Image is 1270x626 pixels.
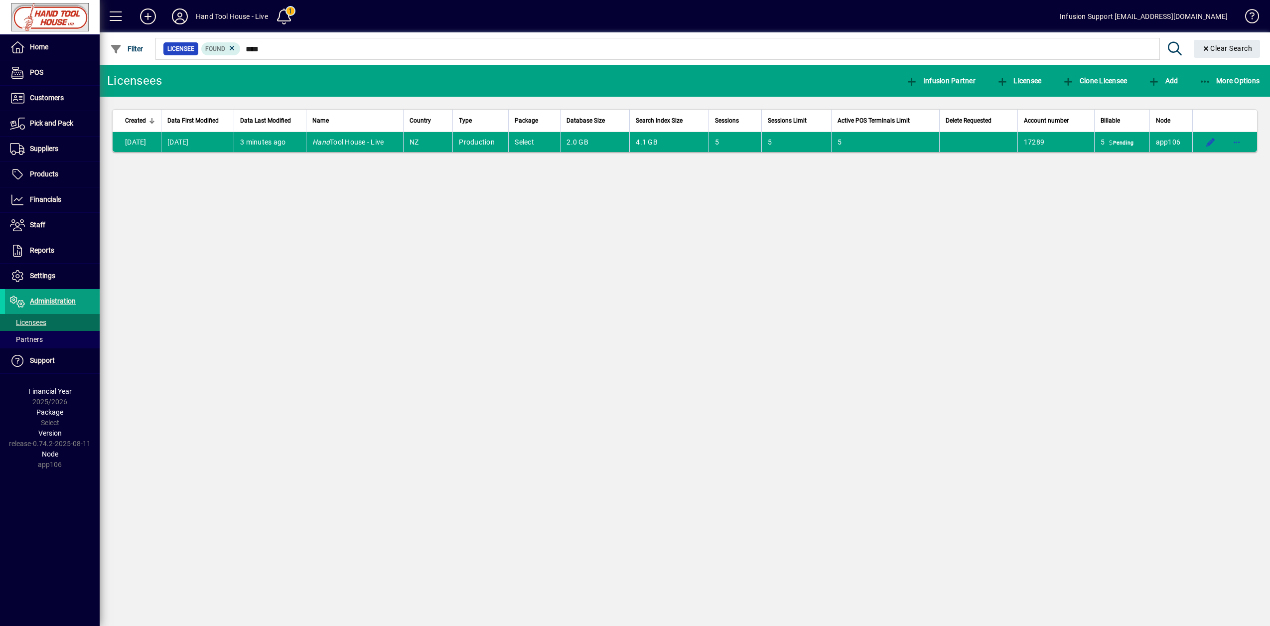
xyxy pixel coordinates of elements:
div: Node [1156,115,1186,126]
a: Support [5,348,100,373]
div: Infusion Support [EMAIL_ADDRESS][DOMAIN_NAME] [1060,8,1228,24]
td: 3 minutes ago [234,132,306,152]
button: More options [1229,134,1245,150]
span: Data First Modified [167,115,219,126]
span: Add [1148,77,1178,85]
button: Clear [1194,40,1261,58]
span: app106.prod.infusionbusinesssoftware.com [1156,138,1181,146]
span: Clear Search [1202,44,1253,52]
div: Database Size [566,115,623,126]
span: Package [36,408,63,416]
button: More Options [1197,72,1263,90]
td: 2.0 GB [560,132,629,152]
td: 5 [761,132,831,152]
span: Country [410,115,431,126]
td: [DATE] [113,132,161,152]
a: Licensees [5,314,100,331]
a: Customers [5,86,100,111]
div: Name [312,115,397,126]
div: Sessions [715,115,755,126]
em: Hand [312,138,330,146]
a: Financials [5,187,100,212]
div: Data First Modified [167,115,228,126]
a: Partners [5,331,100,348]
span: Pending [1107,139,1135,147]
div: Created [125,115,155,126]
span: Type [459,115,472,126]
span: Created [125,115,146,126]
a: POS [5,60,100,85]
span: Support [30,356,55,364]
td: [DATE] [161,132,234,152]
span: Filter [110,45,143,53]
div: Search Index Size [636,115,703,126]
span: Account number [1024,115,1069,126]
a: Home [5,35,100,60]
span: Infusion Partner [906,77,976,85]
span: Home [30,43,48,51]
span: POS [30,68,43,76]
span: Financial Year [28,387,72,395]
div: Licensees [107,73,162,89]
span: Customers [30,94,64,102]
div: Active POS Terminals Limit [838,115,934,126]
span: Version [38,429,62,437]
span: Administration [30,297,76,305]
span: Pick and Pack [30,119,73,127]
span: Package [515,115,538,126]
span: Clone Licensee [1062,77,1127,85]
div: Data Last Modified [240,115,300,126]
span: Products [30,170,58,178]
td: 5 [708,132,761,152]
span: Financials [30,195,61,203]
td: NZ [403,132,453,152]
span: More Options [1199,77,1260,85]
a: Settings [5,264,100,289]
span: Node [1156,115,1170,126]
span: Name [312,115,329,126]
div: Sessions Limit [768,115,825,126]
a: Products [5,162,100,187]
button: Licensee [994,72,1044,90]
div: Delete Requested [946,115,1011,126]
span: Partners [10,335,43,343]
a: Suppliers [5,137,100,161]
span: Billable [1101,115,1120,126]
span: Licensee [167,44,194,54]
button: Profile [164,7,196,25]
div: Package [515,115,554,126]
a: Staff [5,213,100,238]
span: Sessions Limit [768,115,807,126]
button: Infusion Partner [903,72,978,90]
button: Filter [108,40,146,58]
span: Active POS Terminals Limit [838,115,910,126]
span: Delete Requested [946,115,991,126]
div: Hand Tool House - Live [196,8,268,24]
mat-chip: Found Status: Found [201,42,241,55]
span: Found [205,45,225,52]
span: Data Last Modified [240,115,291,126]
a: Reports [5,238,100,263]
div: Billable [1101,115,1143,126]
span: Licensees [10,318,46,326]
button: Add [1145,72,1180,90]
span: Staff [30,221,45,229]
span: Reports [30,246,54,254]
td: Production [452,132,508,152]
span: Tool House - Live [312,138,384,146]
td: 17289 [1017,132,1094,152]
a: Knowledge Base [1238,2,1258,34]
div: Type [459,115,502,126]
span: Node [42,450,58,458]
button: Add [132,7,164,25]
div: Account number [1024,115,1088,126]
td: 5 [1094,132,1149,152]
div: Country [410,115,447,126]
span: Settings [30,272,55,280]
span: Licensee [996,77,1042,85]
button: Clone Licensee [1060,72,1129,90]
span: Database Size [566,115,605,126]
td: 5 [831,132,940,152]
button: Edit [1203,134,1219,150]
span: Sessions [715,115,739,126]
